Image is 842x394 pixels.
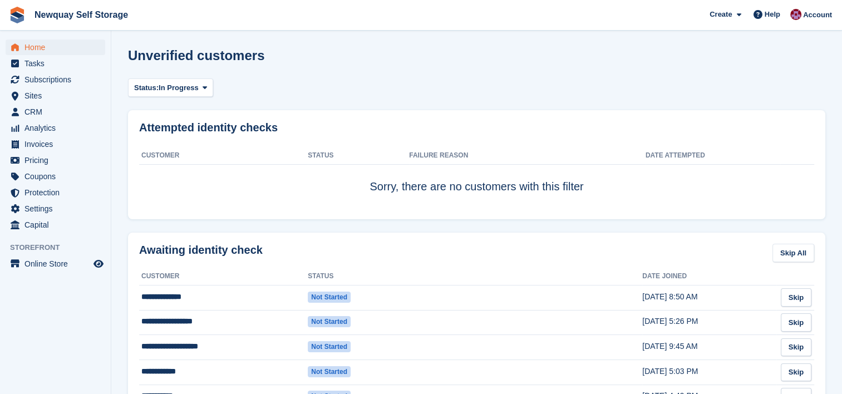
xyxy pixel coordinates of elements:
td: [DATE] 5:03 PM [642,359,776,385]
span: Subscriptions [24,72,91,87]
a: Skip [781,363,811,382]
th: Date joined [642,268,776,285]
a: Skip [781,288,811,307]
a: Skip [781,338,811,357]
span: Not started [308,366,351,377]
a: menu [6,56,105,71]
a: menu [6,169,105,184]
span: Not started [308,292,351,303]
span: Settings [24,201,91,216]
span: Storefront [10,242,111,253]
a: Preview store [92,257,105,270]
a: menu [6,72,105,87]
h1: Unverified customers [128,48,264,63]
span: Tasks [24,56,91,71]
a: menu [6,120,105,136]
span: Create [710,9,732,20]
span: Home [24,40,91,55]
span: Help [765,9,780,20]
span: Sorry, there are no customers with this filter [370,180,583,193]
button: Status: In Progress [128,78,213,97]
th: Customer [139,147,308,165]
a: menu [6,88,105,104]
span: Status: [134,82,159,93]
a: menu [6,185,105,200]
td: [DATE] 9:45 AM [642,335,776,360]
th: Status [308,268,408,285]
th: Date attempted [646,147,781,165]
h2: Attempted identity checks [139,121,814,134]
span: Sites [24,88,91,104]
th: Failure Reason [409,147,646,165]
a: Skip All [772,244,814,262]
a: menu [6,201,105,216]
span: Protection [24,185,91,200]
h2: Awaiting identity check [139,244,263,257]
span: Capital [24,217,91,233]
span: CRM [24,104,91,120]
a: menu [6,217,105,233]
a: menu [6,104,105,120]
a: menu [6,136,105,152]
span: Online Store [24,256,91,272]
a: Newquay Self Storage [30,6,132,24]
span: Coupons [24,169,91,184]
td: [DATE] 5:26 PM [642,310,776,335]
th: Customer [139,268,308,285]
a: Skip [781,313,811,332]
a: menu [6,152,105,168]
img: Paul Upson [790,9,801,20]
span: In Progress [159,82,199,93]
img: stora-icon-8386f47178a22dfd0bd8f6a31ec36ba5ce8667c1dd55bd0f319d3a0aa187defe.svg [9,7,26,23]
span: Account [803,9,832,21]
span: Not started [308,341,351,352]
span: Not started [308,316,351,327]
td: [DATE] 8:50 AM [642,285,776,310]
span: Invoices [24,136,91,152]
a: menu [6,40,105,55]
th: Status [308,147,409,165]
a: menu [6,256,105,272]
span: Pricing [24,152,91,168]
span: Analytics [24,120,91,136]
